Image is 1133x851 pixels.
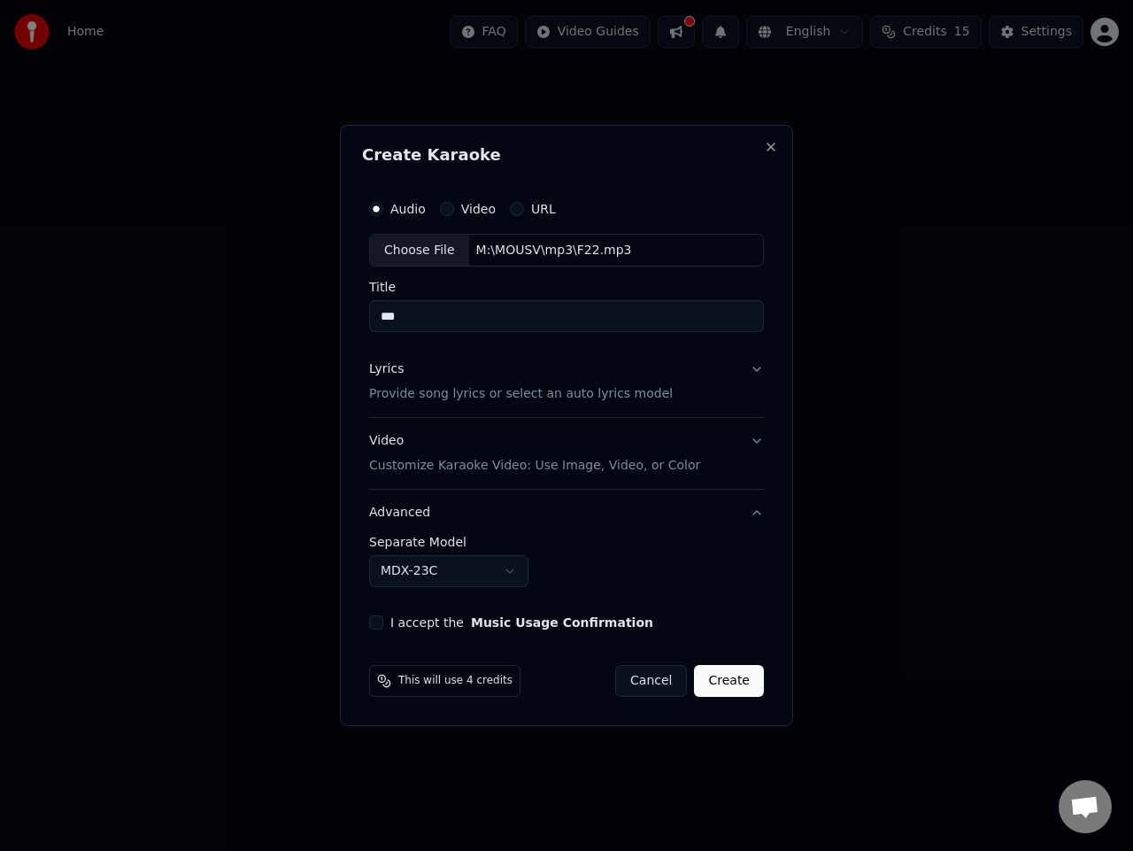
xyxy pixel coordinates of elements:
button: Cancel [615,665,687,697]
div: Choose File [370,235,469,267]
button: Advanced [369,490,764,536]
label: Title [369,282,764,294]
button: I accept the [471,616,653,629]
div: M:\MOUSV\mp3\F22.mp3 [469,242,639,259]
button: Create [694,665,764,697]
label: Separate Model [369,536,764,548]
label: Video [461,203,496,215]
label: I accept the [390,616,653,629]
h2: Create Karaoke [362,147,771,163]
label: Audio [390,203,426,215]
p: Customize Karaoke Video: Use Image, Video, or Color [369,457,700,475]
div: Video [369,433,700,476]
span: This will use 4 credits [398,674,513,688]
div: Advanced [369,536,764,601]
label: URL [531,203,556,215]
button: VideoCustomize Karaoke Video: Use Image, Video, or Color [369,419,764,490]
p: Provide song lyrics or select an auto lyrics model [369,386,673,404]
button: LyricsProvide song lyrics or select an auto lyrics model [369,347,764,418]
div: Lyrics [369,361,404,379]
